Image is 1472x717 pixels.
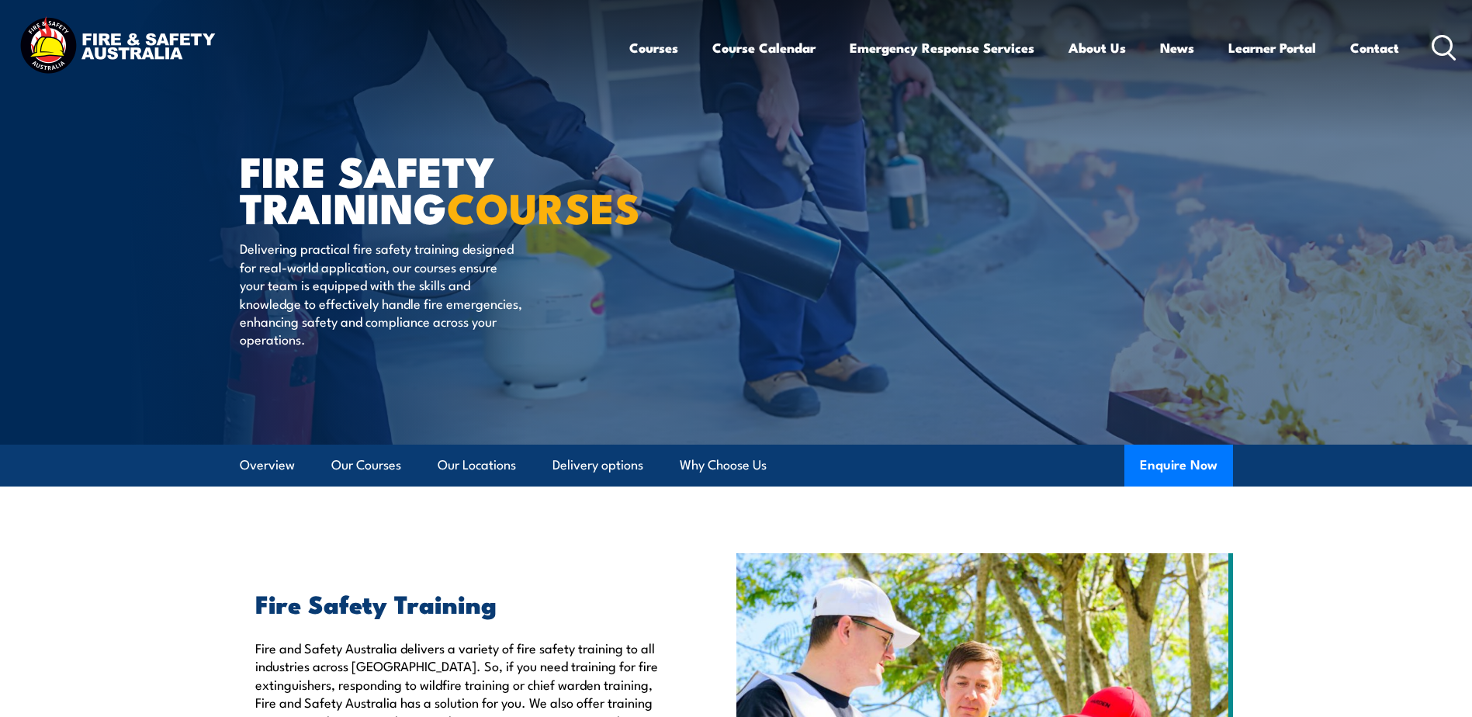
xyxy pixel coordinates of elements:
p: Delivering practical fire safety training designed for real-world application, our courses ensure... [240,239,523,348]
h1: FIRE SAFETY TRAINING [240,152,623,224]
a: Courses [629,27,678,68]
a: Contact [1350,27,1399,68]
a: Our Locations [438,445,516,486]
a: News [1160,27,1194,68]
a: Course Calendar [712,27,816,68]
button: Enquire Now [1124,445,1233,487]
a: Learner Portal [1228,27,1316,68]
a: Emergency Response Services [850,27,1034,68]
a: Our Courses [331,445,401,486]
a: Delivery options [552,445,643,486]
a: Why Choose Us [680,445,767,486]
strong: COURSES [447,174,640,238]
a: About Us [1068,27,1126,68]
h2: Fire Safety Training [255,592,665,614]
a: Overview [240,445,295,486]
